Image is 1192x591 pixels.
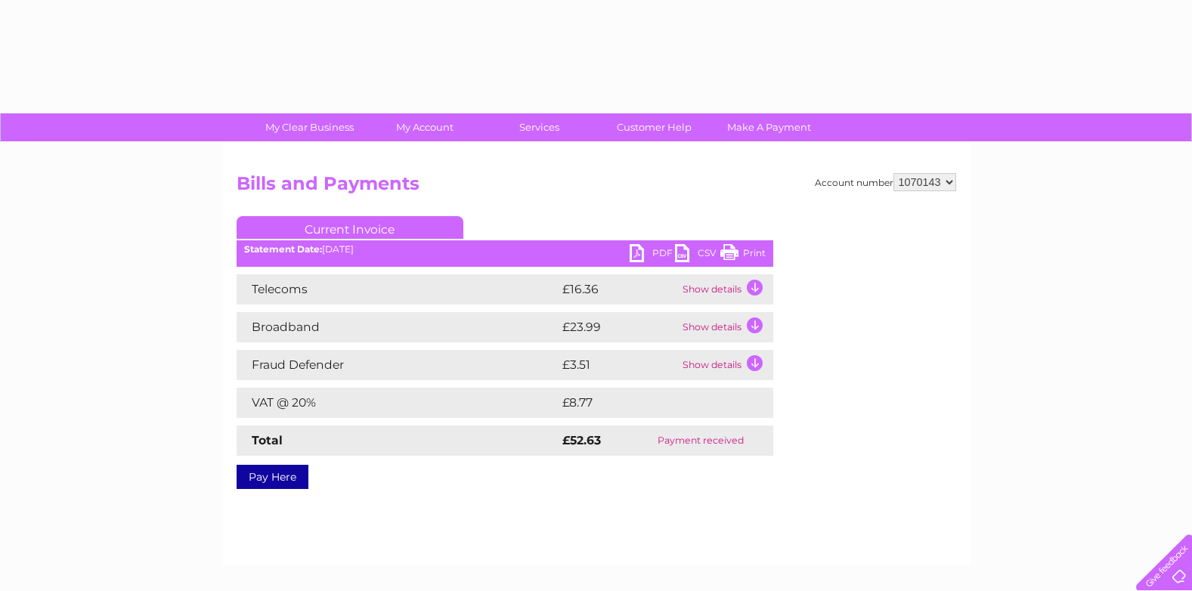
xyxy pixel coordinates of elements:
[237,312,559,342] td: Broadband
[679,312,773,342] td: Show details
[237,350,559,380] td: Fraud Defender
[362,113,487,141] a: My Account
[815,173,956,191] div: Account number
[237,216,463,239] a: Current Invoice
[237,173,956,202] h2: Bills and Payments
[247,113,372,141] a: My Clear Business
[477,113,602,141] a: Services
[592,113,717,141] a: Customer Help
[237,388,559,418] td: VAT @ 20%
[679,350,773,380] td: Show details
[629,425,772,456] td: Payment received
[252,433,283,447] strong: Total
[720,244,766,266] a: Print
[630,244,675,266] a: PDF
[244,243,322,255] b: Statement Date:
[559,312,679,342] td: £23.99
[559,274,679,305] td: £16.36
[679,274,773,305] td: Show details
[559,350,679,380] td: £3.51
[559,388,738,418] td: £8.77
[237,274,559,305] td: Telecoms
[707,113,831,141] a: Make A Payment
[237,465,308,489] a: Pay Here
[675,244,720,266] a: CSV
[562,433,601,447] strong: £52.63
[237,244,773,255] div: [DATE]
